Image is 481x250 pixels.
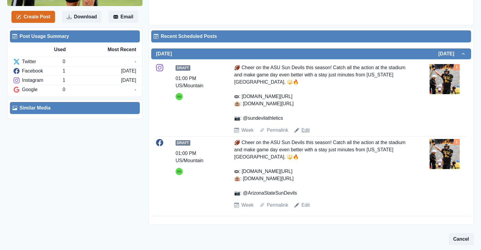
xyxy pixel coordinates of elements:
[267,202,288,209] a: Permalink
[176,140,190,146] span: Draft
[241,202,254,209] a: Week
[63,58,134,65] div: 0
[177,168,181,175] div: Sarah Gleason
[109,11,138,23] button: Email
[154,33,469,40] div: Recent Scheduled Posts
[121,77,136,84] div: [DATE]
[454,64,460,70] div: Total Media Attached
[135,58,136,65] div: -
[14,58,63,65] div: Twitter
[430,139,460,169] img: bx1dgjmyxzhpvqwxrq6d
[151,59,471,216] div: [DATE][DATE]
[14,77,63,84] div: Instagram
[14,67,63,75] div: Facebook
[63,77,121,84] div: 1
[234,139,408,197] div: 🏈 Cheer on the ASU Sun Devils this season! Catch all the action at the stadium and make game day ...
[135,86,136,93] div: -
[156,51,172,57] h2: [DATE]
[449,233,474,245] button: Cancel
[241,127,254,134] a: Week
[176,65,190,71] span: Draft
[234,64,408,122] div: 🏈 Cheer on the ASU Sun Devils this season! Catch all the action at the stadium and make game day ...
[121,67,136,75] div: [DATE]
[176,150,212,164] div: 01:00 PM US/Mountain
[95,46,136,53] div: Most Recent
[54,46,95,53] div: Used
[12,33,137,40] div: Post Usage Summary
[430,64,460,94] img: bx1dgjmyxzhpvqwxrq6d
[302,127,310,134] a: Edit
[438,51,460,57] h2: [DATE]
[63,86,134,93] div: 0
[176,75,212,89] div: 01:00 PM US/Mountain
[63,67,121,75] div: 1
[12,104,137,112] div: Similar Media
[302,202,310,209] a: Edit
[14,86,63,93] div: Google
[267,127,288,134] a: Permalink
[62,11,102,23] button: Download
[151,48,471,59] button: [DATE][DATE]
[177,93,181,100] div: Sarah Gleason
[11,11,55,23] button: Create Post
[454,139,460,145] div: Total Media Attached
